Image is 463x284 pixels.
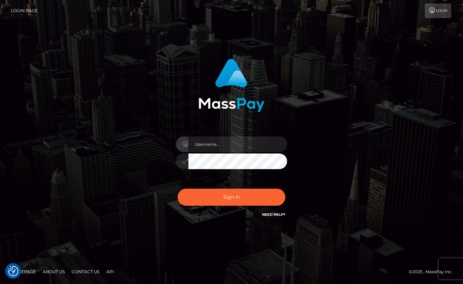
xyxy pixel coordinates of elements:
input: Username... [188,136,287,152]
img: Revisit consent button [8,266,18,276]
button: Sign in [178,189,285,206]
a: Login Page [11,3,38,18]
a: Login [425,3,451,18]
a: Need Help? [262,212,285,217]
a: Contact Us [69,266,102,277]
div: © 2025 , MassPay Inc. [409,268,458,276]
img: MassPay Login [198,59,265,112]
a: About Us [40,266,67,277]
a: Homepage [8,266,39,277]
a: API [104,266,117,277]
button: Consent Preferences [8,266,18,276]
